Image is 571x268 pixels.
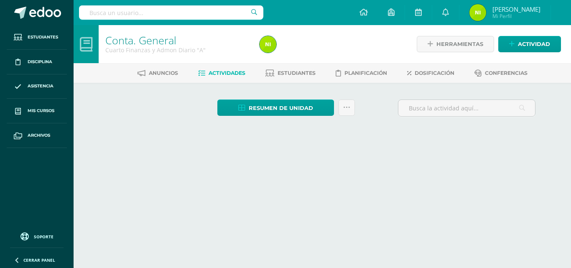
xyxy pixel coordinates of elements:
span: Cerrar panel [23,257,55,263]
a: Actividad [498,36,561,52]
span: Anuncios [149,70,178,76]
span: Herramientas [436,36,483,52]
a: Disciplina [7,50,67,74]
span: Mi Perfil [492,13,540,20]
span: Disciplina [28,59,52,65]
img: 847ab3172bd68bb5562f3612eaf970ae.png [469,4,486,21]
a: Soporte [10,230,64,242]
input: Busca un usuario... [79,5,263,20]
a: Mis cursos [7,99,67,123]
a: Asistencia [7,74,67,99]
a: Estudiantes [265,66,316,80]
a: Resumen de unidad [217,100,334,116]
span: Planificación [344,70,387,76]
a: Herramientas [417,36,494,52]
span: Archivos [28,132,50,139]
span: Mis cursos [28,107,54,114]
input: Busca la actividad aquí... [398,100,535,116]
a: Archivos [7,123,67,148]
h1: Conta. General [105,34,250,46]
a: Conferencias [474,66,528,80]
div: Cuarto Finanzas y Admon Diario 'A' [105,46,250,54]
a: Estudiantes [7,25,67,50]
a: Actividades [198,66,245,80]
span: Actividad [518,36,550,52]
span: Actividades [209,70,245,76]
a: Anuncios [138,66,178,80]
span: Soporte [34,234,54,240]
span: Asistencia [28,83,54,89]
img: 847ab3172bd68bb5562f3612eaf970ae.png [260,36,276,53]
span: Dosificación [415,70,454,76]
span: [PERSON_NAME] [492,5,540,13]
a: Planificación [336,66,387,80]
span: Conferencias [485,70,528,76]
span: Estudiantes [278,70,316,76]
a: Conta. General [105,33,176,47]
span: Resumen de unidad [249,100,313,116]
a: Dosificación [407,66,454,80]
span: Estudiantes [28,34,58,41]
